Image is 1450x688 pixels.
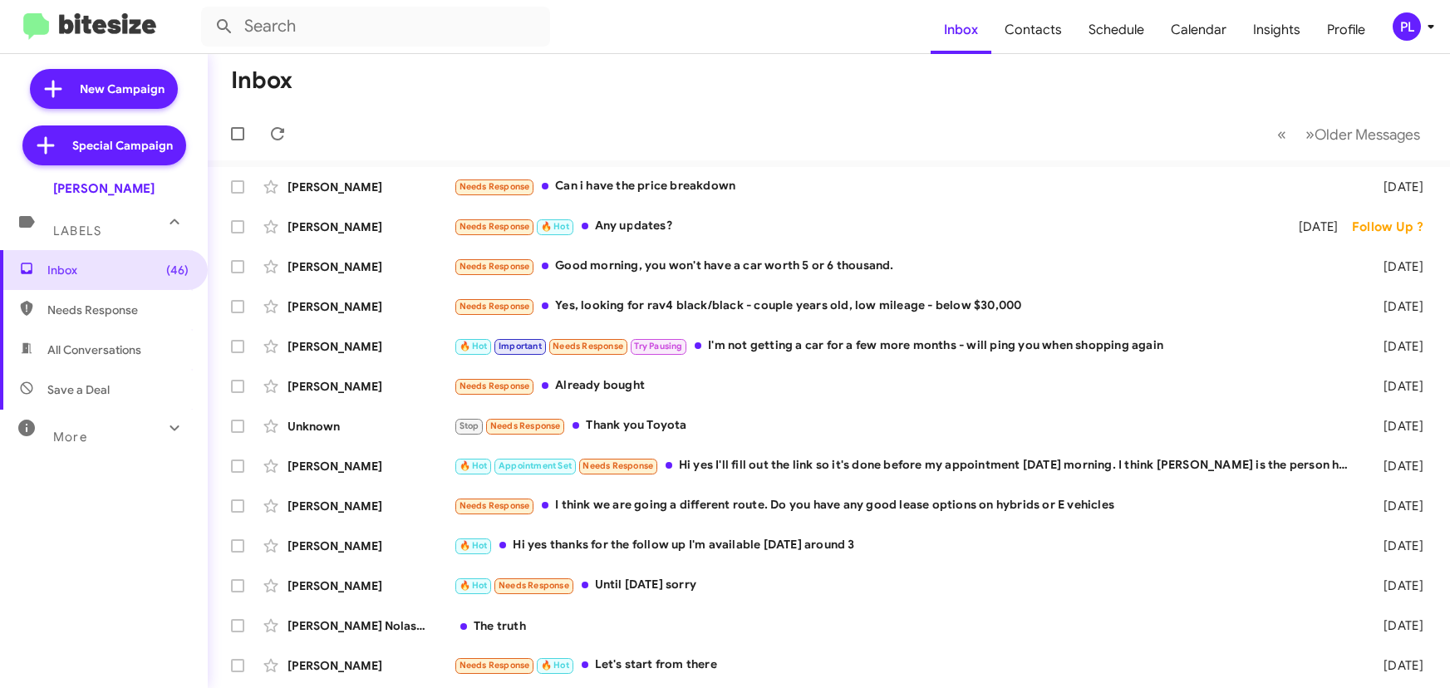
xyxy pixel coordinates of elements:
div: Thank you Toyota [454,416,1359,435]
input: Search [201,7,550,47]
div: I think we are going a different route. Do you have any good lease options on hybrids or E vehicles [454,496,1359,515]
button: Previous [1267,117,1296,151]
div: [PERSON_NAME] [288,458,454,474]
div: [PERSON_NAME] [288,258,454,275]
span: Needs Response [460,381,530,391]
div: [DATE] [1359,338,1437,355]
span: » [1305,124,1315,145]
div: Follow Up ? [1352,219,1437,235]
span: Inbox [47,262,189,278]
span: Needs Response [490,420,561,431]
span: Stop [460,420,479,431]
span: Important [499,341,542,351]
span: Needs Response [460,261,530,272]
a: Inbox [931,6,991,54]
div: [PERSON_NAME] [288,498,454,514]
span: Older Messages [1315,125,1420,144]
button: Next [1295,117,1430,151]
div: The truth [454,617,1359,634]
span: Needs Response [460,500,530,511]
span: Needs Response [460,221,530,232]
a: Insights [1240,6,1314,54]
span: Needs Response [47,302,189,318]
div: Already bought [454,376,1359,396]
button: PL [1379,12,1432,41]
div: [DATE] [1359,577,1437,594]
nav: Page navigation example [1268,117,1430,151]
div: [DATE] [1359,179,1437,195]
span: Needs Response [460,660,530,671]
a: Calendar [1158,6,1240,54]
div: [PERSON_NAME] [288,219,454,235]
div: Unknown [288,418,454,435]
span: Special Campaign [72,137,173,154]
span: More [53,430,87,445]
div: [PERSON_NAME] [288,378,454,395]
span: 🔥 Hot [460,540,488,551]
a: Special Campaign [22,125,186,165]
span: 🔥 Hot [460,460,488,471]
div: Good morning, you won't have a car worth 5 or 6 thousand. [454,257,1359,276]
div: [PERSON_NAME] [288,298,454,315]
span: 🔥 Hot [541,660,569,671]
a: Profile [1314,6,1379,54]
span: Save a Deal [47,381,110,398]
div: [PERSON_NAME] [288,338,454,355]
span: Needs Response [460,181,530,192]
span: Needs Response [553,341,623,351]
span: 🔥 Hot [541,221,569,232]
div: Hi yes thanks for the follow up I'm available [DATE] around 3 [454,536,1359,555]
a: Schedule [1075,6,1158,54]
div: [DATE] [1359,418,1437,435]
span: (46) [166,262,189,278]
span: Needs Response [582,460,653,471]
div: [PERSON_NAME] [288,577,454,594]
div: [PERSON_NAME] Nolastname118633174 [288,617,454,634]
span: 🔥 Hot [460,580,488,591]
div: [PERSON_NAME] [288,538,454,554]
span: 🔥 Hot [460,341,488,351]
span: Appointment Set [499,460,572,471]
div: [DATE] [1359,657,1437,674]
div: [DATE] [1280,219,1351,235]
div: Let's start from there [454,656,1359,675]
div: PL [1393,12,1421,41]
a: New Campaign [30,69,178,109]
span: All Conversations [47,342,141,358]
span: Needs Response [499,580,569,591]
div: Hi yes I'll fill out the link so it's done before my appointment [DATE] morning. I think [PERSON_... [454,456,1359,475]
div: Yes, looking for rav4 black/black - couple years old, low mileage - below $30,000 [454,297,1359,316]
div: [DATE] [1359,258,1437,275]
div: I'm not getting a car for a few more months - will ping you when shopping again [454,337,1359,356]
div: [DATE] [1359,378,1437,395]
div: Any updates? [454,217,1280,236]
div: Until [DATE] sorry [454,576,1359,595]
div: [PERSON_NAME] [288,179,454,195]
span: « [1277,124,1286,145]
h1: Inbox [231,67,292,94]
span: Needs Response [460,301,530,312]
div: Can i have the price breakdown [454,177,1359,196]
div: [DATE] [1359,498,1437,514]
div: [PERSON_NAME] [53,180,155,197]
div: [DATE] [1359,538,1437,554]
div: [DATE] [1359,458,1437,474]
div: [DATE] [1359,298,1437,315]
span: Try Pausing [634,341,682,351]
span: Labels [53,224,101,238]
div: [PERSON_NAME] [288,657,454,674]
a: Contacts [991,6,1075,54]
span: New Campaign [80,81,165,97]
div: [DATE] [1359,617,1437,634]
